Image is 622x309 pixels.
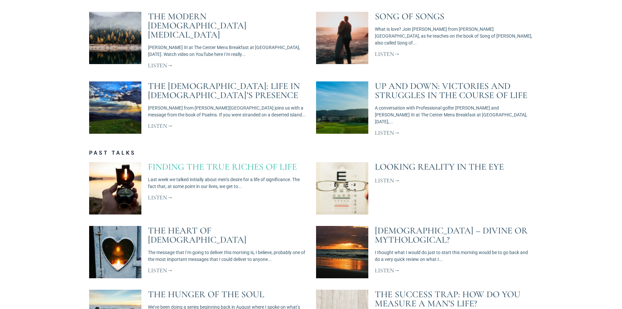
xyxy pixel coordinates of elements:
[375,50,400,58] a: Read more about Song of Songs
[375,289,520,309] a: The Success Trap: How Do You Measure a Man’s Life?
[375,11,444,22] a: Song of Songs
[68,162,162,215] img: Finding the True Riches of Life
[148,80,300,101] a: The [DEMOGRAPHIC_DATA]: Life in [DEMOGRAPHIC_DATA]’s Presence
[89,150,136,156] a: Past Talks
[148,105,306,118] p: [PERSON_NAME] from [PERSON_NAME][GEOGRAPHIC_DATA] joins us with a message from the book of Psalms...
[375,105,533,125] p: A conversation with Professional golfer [PERSON_NAME] and [PERSON_NAME] III at The Center Mens Br...
[148,161,297,172] a: Finding The True Riches of Life
[148,11,247,40] a: The Modern [DEMOGRAPHIC_DATA] [MEDICAL_DATA]
[148,289,264,300] a: The Hunger of the Soul
[148,225,247,245] a: The Heart Of [DEMOGRAPHIC_DATA]
[375,80,527,101] a: Up and Down: Victories and Struggles in the Course of Life
[375,249,533,263] p: I thought what I would do just to start this morning would be to go back and do a very quick revi...
[148,194,173,201] a: Read more about Finding The True Riches of Life
[375,267,400,274] a: Read more about Jesus – Divine or Mythological?
[148,62,173,69] a: Read more about The Modern Male Identity Crisis
[148,122,173,129] a: Read more about The Psalms: Life in God’s Presence
[89,162,141,215] a: Finding the True Riches of Life
[375,26,533,46] p: What is love? Join [PERSON_NAME] from [PERSON_NAME][GEOGRAPHIC_DATA], as he teaches on the book o...
[375,129,400,136] a: Read more about Up and Down: Victories and Struggles in the Course of Life
[148,44,306,58] p: [PERSON_NAME] III at The Center Mens Breakfast at [GEOGRAPHIC_DATA], [DATE]. Watch video on YouTu...
[375,161,504,172] a: Looking Reality in the Eye
[148,267,173,274] a: Read more about The Heart Of Christianity
[375,225,528,245] a: [DEMOGRAPHIC_DATA] – Divine or Mythological?
[148,249,306,263] p: The message that I’m going to deliver this morning is, I believe, probably one of the most import...
[148,176,306,190] p: Last week we talked initially about men’s desire for a life of significance. The fact that, at so...
[375,177,400,184] a: Read more about Looking Reality in the Eye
